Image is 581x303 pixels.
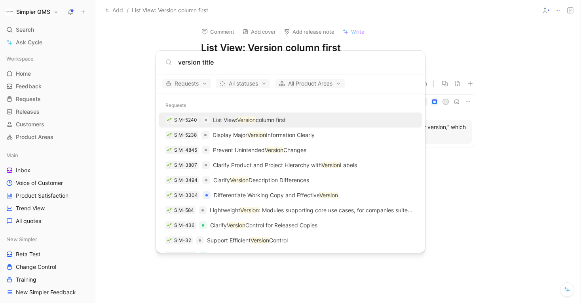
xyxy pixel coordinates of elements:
[159,173,422,188] a: 🌱SIM-3494ClarifyVersionDescription Differences
[174,221,194,229] div: SIM-436
[240,207,259,213] mark: Version
[213,130,315,140] p: Display Major Information Clearly
[159,248,422,275] a: 🌱SIM-439Make document properties mandatory for complianceother metadata like effectiveversion. As...
[167,208,172,213] img: 🌱
[167,193,172,198] img: 🌱
[174,116,197,124] div: SIM-5240
[159,112,422,128] a: 🌱SIM-5240List View:Versioncolumn first
[159,188,422,203] a: 🌱SIM-3304Differentiate Working Copy and EffectiveVersion
[213,145,306,155] p: Prevent Unintended Changes
[167,238,172,243] img: 🌱
[159,158,422,173] a: 🌱SIM-3807Clarify Product and Project Hierarchy withVersionLabels
[167,148,172,152] img: 🌱
[162,79,211,88] button: Requests
[321,162,340,168] mark: Version
[174,146,197,154] div: SIM-4845
[210,221,317,230] p: Clarify Control for Released Copies
[247,131,266,138] mark: Version
[167,118,172,122] img: 🌱
[159,128,422,143] a: 🌱SIM-5238Display MajorVersionInformation Clearly
[210,252,350,259] span: Make document properties mandatory for compliance
[213,175,309,185] p: Clarify Description Differences
[319,192,338,198] mark: Version
[167,223,172,228] img: 🌱
[174,161,197,169] div: SIM-3807
[279,79,341,88] span: All Product Areas
[207,236,288,245] p: Support Efficient Control
[167,133,172,137] img: 🌱
[159,233,422,248] a: 🌱SIM-32Support EfficientVersionControl
[216,79,270,88] button: All statuses
[167,163,172,168] img: 🌱
[174,131,197,139] div: SIM-5238
[159,218,422,233] a: 🌱SIM-436ClarifyVersionControl for Released Copies
[159,203,422,218] a: 🌱SIM-584LightweightVersion: Modules supporting core use cases, for companies suited with 2-5 y
[167,178,172,183] img: 🌱
[156,98,425,112] div: Requests
[213,115,286,125] p: List View: column first
[230,177,249,183] mark: Version
[174,252,194,259] div: SIM-439
[174,176,197,184] div: SIM-3494
[166,79,207,88] span: Requests
[214,191,338,200] p: Differentiate Working Copy and Effective
[237,116,256,123] mark: Version
[174,206,194,214] div: SIM-584
[265,147,283,153] mark: Version
[174,191,198,199] div: SIM-3304
[219,79,267,88] span: All statuses
[213,160,357,170] p: Clarify Product and Project Hierarchy with Labels
[251,237,269,244] mark: Version
[275,79,345,88] button: All Product Areas
[210,206,416,215] p: Lightweight : Modules supporting core use cases, for companies suited with 2-5 y
[174,236,191,244] div: SIM-32
[178,57,416,67] input: Type a command or search anything
[227,222,245,229] mark: Version
[159,143,422,158] a: 🌱SIM-4845Prevent UnintendedVersionChanges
